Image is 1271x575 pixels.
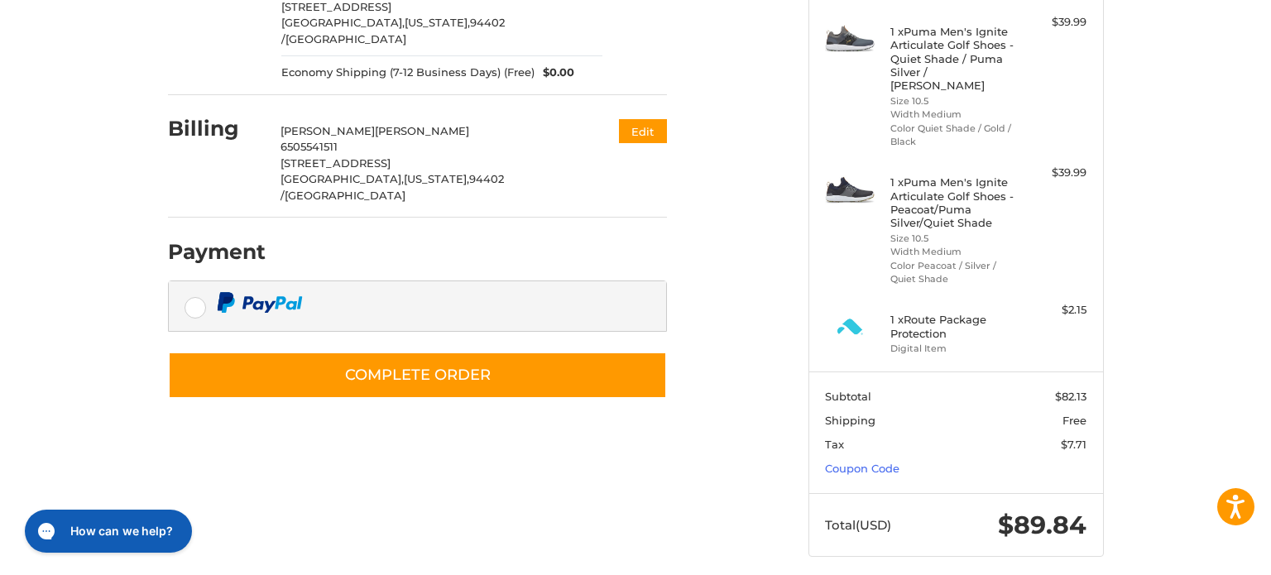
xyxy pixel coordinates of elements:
[825,462,899,475] a: Coupon Code
[168,239,266,265] h2: Payment
[281,16,505,46] span: 94402 /
[890,232,1017,246] li: Size 10.5
[890,122,1017,149] li: Color Quiet Shade / Gold / Black
[890,175,1017,229] h4: 1 x Puma Men's Ignite Articulate Golf Shoes - Peacoat/Puma Silver/Quiet Shade
[375,124,469,137] span: [PERSON_NAME]
[890,313,1017,340] h4: 1 x Route Package Protection
[168,116,265,141] h2: Billing
[404,172,469,185] span: [US_STATE],
[890,25,1017,92] h4: 1 x Puma Men's Ignite Articulate Golf Shoes - Quiet Shade / Puma Silver / [PERSON_NAME]
[825,517,891,533] span: Total (USD)
[1021,165,1086,181] div: $39.99
[281,140,338,153] span: 6505541511
[825,438,844,451] span: Tax
[890,259,1017,286] li: Color Peacoat / Silver / Quiet Shade
[1062,414,1086,427] span: Free
[405,16,470,29] span: [US_STATE],
[619,119,667,143] button: Edit
[1061,438,1086,451] span: $7.71
[281,16,405,29] span: [GEOGRAPHIC_DATA],
[1021,302,1086,319] div: $2.15
[535,65,574,81] span: $0.00
[890,108,1017,122] li: Width Medium
[1055,390,1086,403] span: $82.13
[825,414,875,427] span: Shipping
[217,292,303,313] img: PayPal icon
[281,65,535,81] span: Economy Shipping (7-12 Business Days) (Free)
[1021,14,1086,31] div: $39.99
[281,172,404,185] span: [GEOGRAPHIC_DATA],
[890,94,1017,108] li: Size 10.5
[281,156,391,170] span: [STREET_ADDRESS]
[281,124,375,137] span: [PERSON_NAME]
[890,245,1017,259] li: Width Medium
[285,32,406,46] span: [GEOGRAPHIC_DATA]
[998,510,1086,540] span: $89.84
[168,352,667,399] button: Complete order
[825,390,871,403] span: Subtotal
[17,504,196,558] iframe: Gorgias live chat messenger
[285,189,405,202] span: [GEOGRAPHIC_DATA]
[281,172,504,202] span: 94402 /
[890,342,1017,356] li: Digital Item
